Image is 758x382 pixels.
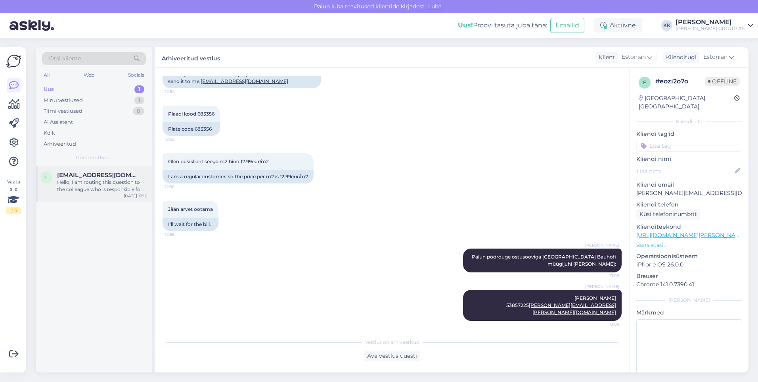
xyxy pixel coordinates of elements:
[550,18,584,33] button: Emailid
[162,52,220,63] label: Arhiveeritud vestlus
[165,136,195,142] span: 12:55
[364,351,420,361] div: Ava vestlus uuesti
[676,19,753,32] a: [PERSON_NAME][PERSON_NAME] GROUP AS
[636,252,742,260] p: Operatsioonisüsteem
[44,129,55,137] div: Kõik
[636,242,742,249] p: Vaata edasi ...
[6,54,21,69] img: Askly Logo
[637,167,733,176] input: Lisa nimi
[165,89,195,95] span: 12:54
[595,53,615,62] div: Klient
[636,260,742,269] p: iPhone OS 26.0.0
[705,77,740,86] span: Offline
[636,130,742,138] p: Kliendi tag'id
[636,155,742,163] p: Kliendi nimi
[636,140,742,152] input: Lisa tag
[168,158,269,164] span: Olen püsiklient seega m2 hind 12.99eur/m2
[676,19,745,25] div: [PERSON_NAME]
[134,85,144,93] div: 1
[585,242,619,248] span: [PERSON_NAME]
[57,179,147,193] div: Hello, I am routing this question to the colleague who is responsible for this topic. The reply m...
[506,295,616,315] span: [PERSON_NAME] 53857225
[165,232,195,237] span: 12:56
[636,223,742,231] p: Klienditeekond
[365,339,419,346] span: Vestlus on arhiveeritud
[636,209,700,220] div: Küsi telefoninumbrit
[426,3,444,10] span: Luba
[636,118,742,125] div: Kliendi info
[636,280,742,289] p: Chrome 141.0.7390.41
[168,111,214,117] span: Plaadi kood 685356
[636,272,742,280] p: Brauser
[44,118,73,126] div: AI Assistent
[458,21,473,29] b: Uus!
[458,21,547,30] div: Proovi tasuta juba täna:
[472,254,617,267] span: Palun pöörduge ostusooviga [GEOGRAPHIC_DATA] Bauhofi müügijuhi [PERSON_NAME]:
[663,53,697,62] div: Klienditugi
[165,184,195,190] span: 12:56
[655,77,705,86] div: # eozi2o7o
[201,78,288,84] a: [EMAIL_ADDRESS][DOMAIN_NAME]
[636,309,742,317] p: Märkmed
[676,25,745,32] div: [PERSON_NAME] GROUP AS
[49,54,81,63] span: Otsi kliente
[6,207,21,214] div: 1 / 3
[6,178,21,214] div: Vaata siia
[529,302,616,315] a: [PERSON_NAME][EMAIL_ADDRESS][PERSON_NAME][DOMAIN_NAME]
[636,189,742,197] p: [PERSON_NAME][EMAIL_ADDRESS][DOMAIN_NAME]
[76,154,113,161] span: Uued vestlused
[661,20,672,31] div: KK
[636,297,742,304] div: [PERSON_NAME]
[585,284,619,289] span: [PERSON_NAME]
[622,53,646,62] span: Estonian
[124,193,147,199] div: [DATE] 12:10
[639,94,734,111] div: [GEOGRAPHIC_DATA], [GEOGRAPHIC_DATA]
[594,18,642,33] div: Aktiivne
[590,321,619,327] span: 13:09
[57,172,140,179] span: leo.arnek@gmail.com
[82,70,96,80] div: Web
[168,206,213,212] span: Jään arvet ootama
[703,53,727,62] span: Estonian
[45,174,48,180] span: l
[163,170,314,183] div: I am a regular customer, so the price per m2 is 12.99eur/m2
[590,273,619,279] span: 13:09
[42,70,51,80] div: All
[44,96,83,104] div: Minu vestlused
[636,181,742,189] p: Kliendi email
[126,70,146,80] div: Socials
[636,201,742,209] p: Kliendi telefon
[44,140,76,148] div: Arhiveeritud
[636,232,746,239] a: [URL][DOMAIN_NAME][PERSON_NAME]
[134,96,144,104] div: 1
[44,85,54,93] div: Uus
[163,122,220,136] div: Plate code 685356
[133,107,144,115] div: 0
[44,107,82,115] div: Tiimi vestlused
[643,79,646,85] span: e
[163,218,218,231] div: I'll wait for the bill.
